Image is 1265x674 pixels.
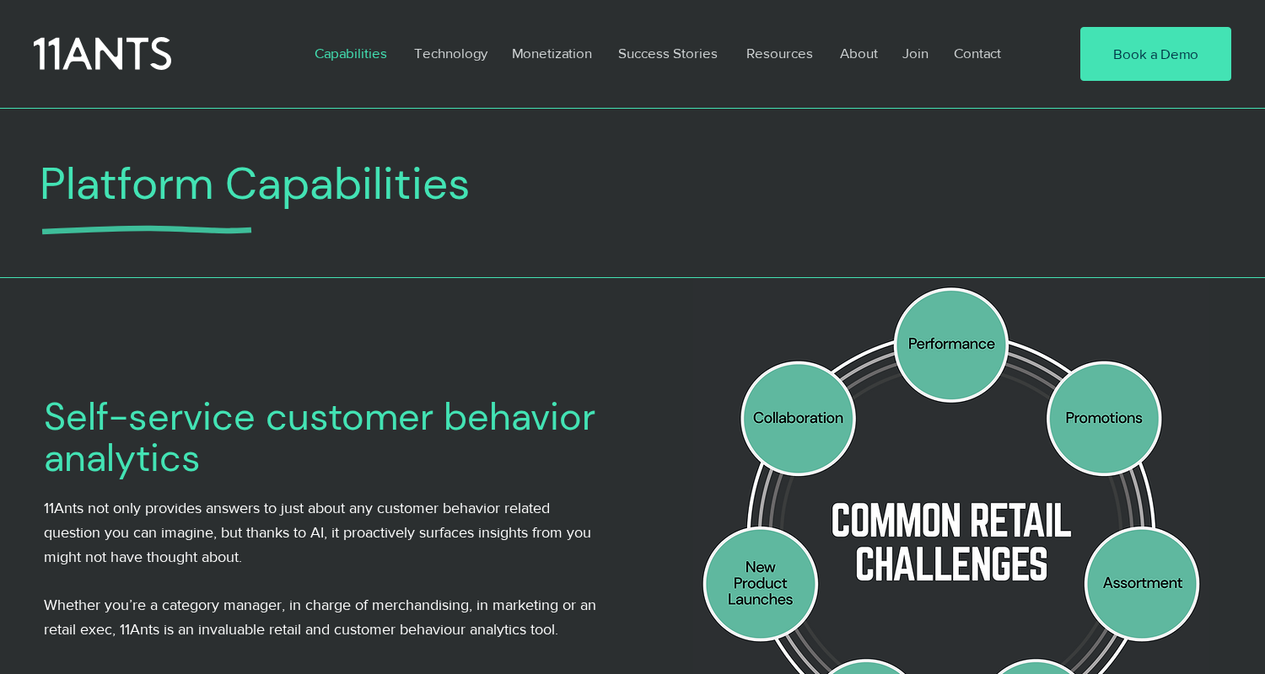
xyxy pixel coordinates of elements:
a: Capabilities [302,34,401,72]
p: Resources [738,34,821,72]
a: Book a Demo [1080,27,1231,81]
p: Capabilities [306,34,396,72]
span: Self-service customer behavior analytics [44,392,595,484]
p: Technology [406,34,496,72]
a: About [827,34,890,72]
span: Book a Demo [1113,44,1198,64]
p: About [832,34,886,72]
a: Resources [734,34,827,72]
p: Contact [945,34,1009,72]
a: Join [890,34,941,72]
p: Monetization [503,34,600,72]
p: Join [894,34,937,72]
span: Platform Capabilities [40,154,471,212]
a: Success Stories [606,34,734,72]
a: Technology [401,34,499,72]
nav: Site [302,34,1029,72]
p: Success Stories [610,34,726,72]
a: Monetization [499,34,606,72]
span: Whether you’re a category manager, in charge of merchandising, in marketing or an retail exec, 11... [44,596,596,638]
a: Contact [941,34,1016,72]
span: 11Ants not only provides answers to just about any customer behavior related question you can ima... [44,500,591,565]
